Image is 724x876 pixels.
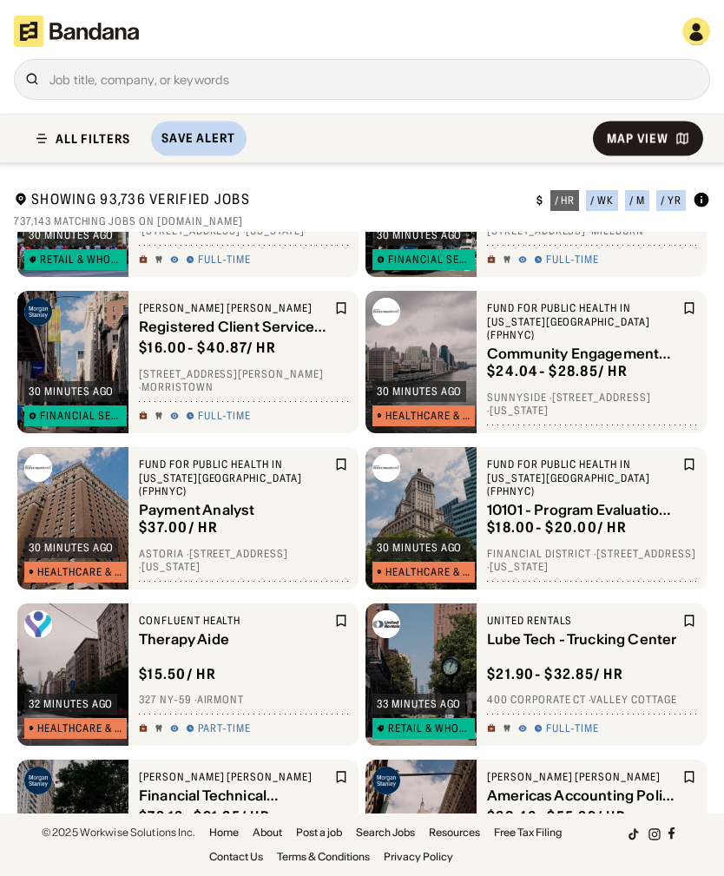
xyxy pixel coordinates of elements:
div: Fund for Public Health in [US_STATE][GEOGRAPHIC_DATA] (FPHNYC) [487,458,679,498]
div: $ 72.12 - $91.35 / hr [139,807,270,826]
div: [STREET_ADDRESS] · Millburn [487,224,696,238]
div: $ 15.50 / hr [139,664,216,682]
div: 30 minutes ago [377,543,462,553]
a: Resources [429,827,480,838]
div: Full-time [198,409,251,423]
div: Showing 93,736 Verified Jobs [14,190,523,212]
div: Sunnyside · [STREET_ADDRESS] · [US_STATE] [487,391,696,418]
div: 737,143 matching jobs on [DOMAIN_NAME] [14,214,710,228]
div: Job title, company, or keywords [49,73,699,86]
div: Full-time [546,721,599,735]
div: Healthcare & Mental Health [37,567,122,577]
div: © 2025 Workwise Solutions Inc. [42,827,195,838]
div: [PERSON_NAME] [PERSON_NAME] [487,770,679,784]
div: Registered Client Service Associate [139,318,331,334]
div: 30 minutes ago [29,386,114,397]
a: Free Tax Filing [494,827,562,838]
div: Healthcare & Mental Health [37,723,122,734]
div: Financial District · [STREET_ADDRESS] · [US_STATE] [487,547,696,574]
div: [STREET_ADDRESS][PERSON_NAME] · Morristown [139,367,348,394]
img: Morgan Stanley logo [24,767,52,794]
div: / m [629,195,645,206]
div: Confluent Health [139,614,331,628]
img: Fund for Public Health in New York City (FPHNYC) logo [24,454,52,482]
div: Retail & Wholesale [388,723,471,734]
div: 30 minutes ago [29,230,114,240]
div: $ 18.00 - $20.00 / hr [487,518,627,537]
div: Full-time [198,589,251,603]
a: Contact Us [209,852,263,862]
div: / wk [590,195,614,206]
div: Healthcare & Mental Health [385,411,470,421]
div: Map View [607,132,668,144]
div: 32 minutes ago [29,699,113,709]
div: $ 16.00 - $40.87 / hr [139,339,276,357]
div: 400 Corporate Ct · Valley Cottage [487,693,696,707]
div: Retail & Wholesale [40,254,122,265]
div: Financial Services [388,254,471,265]
img: United Rentals logo [372,610,400,638]
a: Home [209,827,239,838]
div: 33 minutes ago [377,699,461,709]
img: Morgan Stanley logo [24,298,52,326]
a: Privacy Policy [384,852,453,862]
div: 327 NY-59 · Airmont [139,693,348,707]
div: / yr [661,195,681,206]
div: Part-time [198,721,251,735]
div: $ 37.00 / hr [139,518,218,537]
div: Lube Tech - Trucking Center [487,630,679,647]
div: Full-time [546,253,599,267]
div: 30 minutes ago [377,386,462,397]
a: Search Jobs [356,827,415,838]
img: Bandana logotype [14,16,139,47]
div: / hr [555,195,576,206]
a: Post a job [296,827,342,838]
div: Financial Technical Business Analysis - VP P4 [139,787,331,803]
div: ALL FILTERS [56,132,130,144]
div: Payment Analyst [139,502,331,518]
div: 10101 - Program Evaluation Intern [487,502,679,518]
div: Community Engagement and Training Specialist [487,346,679,362]
div: Full-time [546,432,599,446]
div: 30 minutes ago [377,230,462,240]
img: Morgan Stanley logo [372,767,400,794]
div: [PERSON_NAME] [PERSON_NAME] [139,770,331,784]
div: $ 38.46 - $55.29 / hr [487,807,626,826]
div: Full-time [198,253,251,267]
div: 30 minutes ago [29,543,114,553]
div: Americas Accounting Policy - Associate [487,787,679,803]
a: Terms & Conditions [277,852,370,862]
div: $ 21.90 - $32.85 / hr [487,664,623,682]
img: Fund for Public Health in New York City (FPHNYC) logo [372,298,400,326]
div: Save Alert [161,130,235,146]
div: $ [536,194,543,207]
div: $ 24.04 - $28.85 / hr [487,362,628,380]
div: Healthcare & Mental Health [385,567,470,577]
div: [PERSON_NAME][GEOGRAPHIC_DATA] · [STREET_ADDRESS] · [US_STATE] [139,211,348,238]
div: Fund for Public Health in [US_STATE][GEOGRAPHIC_DATA] (FPHNYC) [139,458,331,498]
div: Internship [546,589,608,603]
div: Astoria · [STREET_ADDRESS] · [US_STATE] [139,547,348,574]
div: grid [14,232,710,857]
div: [PERSON_NAME] [PERSON_NAME] [139,301,331,315]
img: Confluent Health logo [24,610,52,638]
div: Financial Services [40,411,122,421]
img: Fund for Public Health in New York City (FPHNYC) logo [372,454,400,482]
div: Fund for Public Health in [US_STATE][GEOGRAPHIC_DATA] (FPHNYC) [487,301,679,342]
a: About [253,827,282,838]
div: Therapy Aide [139,630,331,647]
div: United Rentals [487,614,679,628]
